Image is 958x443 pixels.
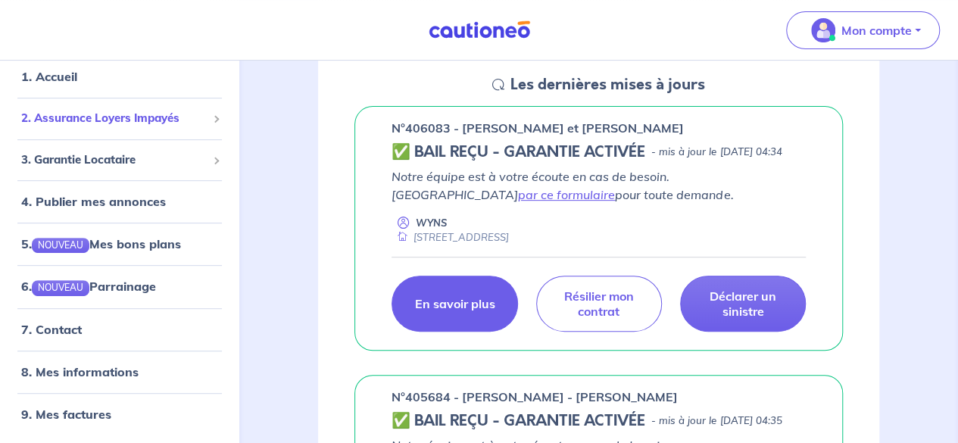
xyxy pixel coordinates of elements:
span: 3. Garantie Locataire [21,151,207,169]
div: 5.NOUVEAUMes bons plans [6,229,233,260]
p: WYNS [416,216,447,230]
a: 9. Mes factures [21,407,111,422]
a: par ce formulaire [518,187,615,202]
a: En savoir plus [392,276,517,332]
a: 1. Accueil [21,70,77,85]
p: - mis à jour le [DATE] 04:34 [651,145,782,160]
h5: Les dernières mises à jours [510,76,705,94]
div: [STREET_ADDRESS] [392,230,509,245]
span: 2. Assurance Loyers Impayés [21,111,207,128]
img: illu_account_valid_menu.svg [811,18,835,42]
h5: ✅ BAIL REÇU - GARANTIE ACTIVÉE [392,412,645,430]
a: 8. Mes informations [21,364,139,379]
h5: ✅ BAIL REÇU - GARANTIE ACTIVÉE [392,143,645,161]
a: 4. Publier mes annonces [21,195,166,210]
div: 4. Publier mes annonces [6,187,233,217]
div: 1. Accueil [6,62,233,92]
a: Déclarer un sinistre [680,276,806,332]
a: 5.NOUVEAUMes bons plans [21,237,181,252]
p: Notre équipe est à votre écoute en cas de besoin. [GEOGRAPHIC_DATA] pour toute demande. [392,167,806,204]
p: Résilier mon contrat [555,289,643,319]
a: 7. Contact [21,322,82,337]
a: Résilier mon contrat [536,276,662,332]
p: n°405684 - [PERSON_NAME] - [PERSON_NAME] [392,388,678,406]
div: state: CONTRACT-VALIDATED, Context: ,MAYBE-CERTIFICATE,,LESSOR-DOCUMENTS,IS-ODEALIM [392,143,806,161]
p: Déclarer un sinistre [699,289,787,319]
img: Cautioneo [423,20,536,39]
a: 6.NOUVEAUParrainage [21,279,156,295]
button: illu_account_valid_menu.svgMon compte [786,11,940,49]
div: 6.NOUVEAUParrainage [6,272,233,302]
p: n°406083 - [PERSON_NAME] et [PERSON_NAME] [392,119,684,137]
p: Mon compte [841,21,912,39]
div: 8. Mes informations [6,357,233,387]
div: 7. Contact [6,314,233,345]
div: 3. Garantie Locataire [6,145,233,175]
p: En savoir plus [414,296,495,311]
div: 2. Assurance Loyers Impayés [6,105,233,134]
p: - mis à jour le [DATE] 04:35 [651,413,782,429]
div: state: CONTRACT-VALIDATED, Context: ,MAYBE-CERTIFICATE,,LESSOR-DOCUMENTS,IS-ODEALIM [392,412,806,430]
div: 9. Mes factures [6,399,233,429]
